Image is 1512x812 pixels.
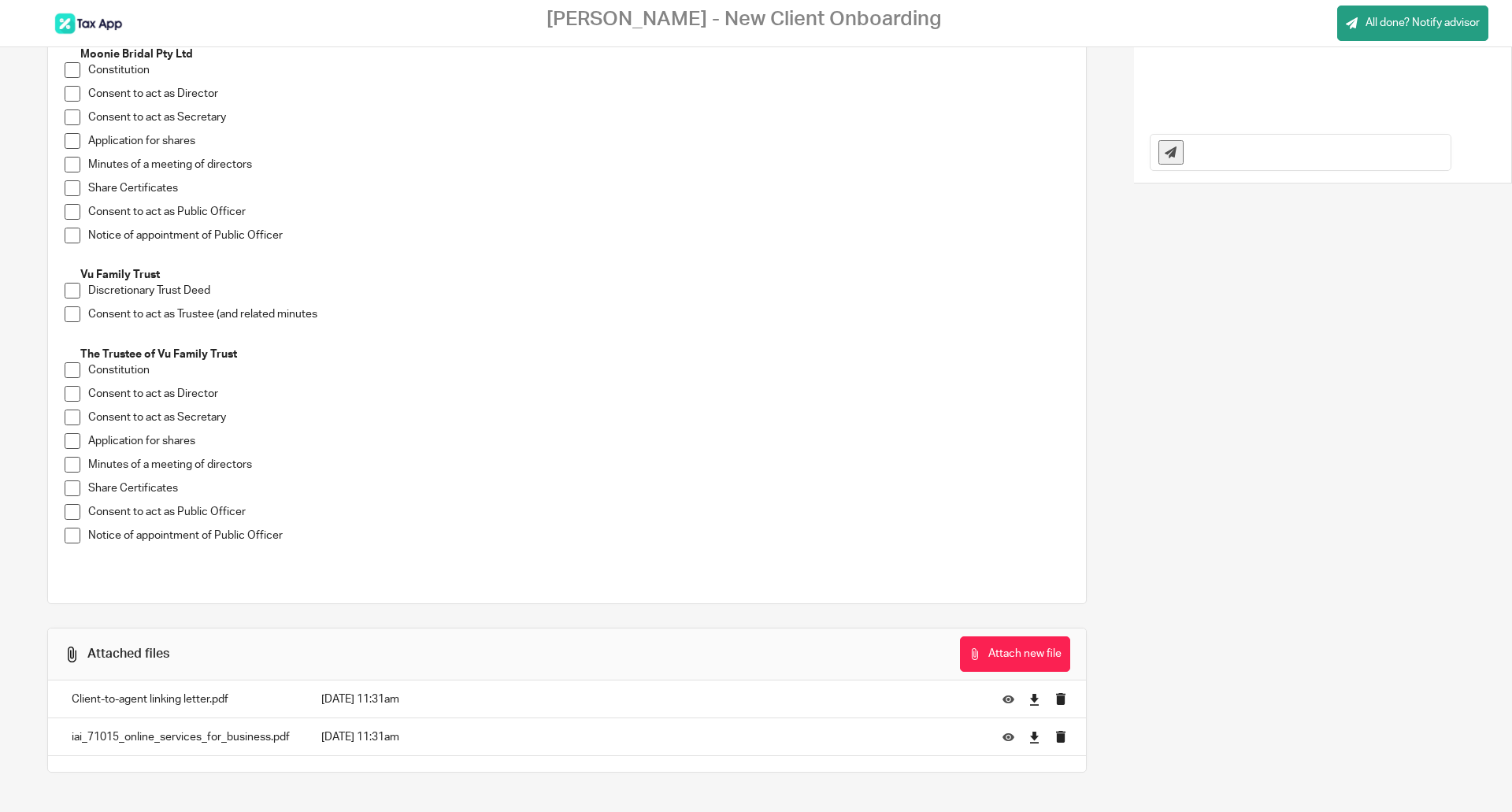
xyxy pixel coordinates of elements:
[321,691,979,707] p: [DATE] 11:31am
[88,306,1069,322] p: Consent to act as Trustee (and related minutes
[88,204,1069,220] p: Consent to act as Public Officer
[88,528,1069,543] p: Notice of appointment of Public Officer
[88,180,1069,196] p: Share Certificates
[88,157,1069,172] p: Minutes of a meeting of directors
[72,691,290,707] p: Client-to-agent linking letter.pdf
[1337,6,1488,41] a: All done? Notify advisor
[80,349,237,360] strong: The Trustee of Vu Family Trust
[960,636,1070,672] button: Attach new file
[87,646,169,662] div: Attached files
[54,12,124,35] img: Tax-App_A%20-%20small%20-%20DO%20NOT%20DELETE.png
[72,729,290,745] p: iai_71015_online_services_for_business.pdf
[80,49,193,60] strong: Moonie Bridal Pty Ltd
[88,386,1069,402] p: Consent to act as Director
[88,480,1069,496] p: Share Certificates
[88,228,1069,243] p: Notice of appointment of Public Officer
[1028,691,1040,707] a: Download
[1366,15,1480,31] span: All done? Notify advisor
[1028,729,1040,745] a: Download
[88,283,1069,298] p: Discretionary Trust Deed
[547,7,942,32] h2: [PERSON_NAME] - New Client Onboarding
[88,433,1069,449] p: Application for shares
[80,269,160,280] strong: Vu Family Trust
[88,109,1069,125] p: Consent to act as Secretary
[321,729,979,745] p: [DATE] 11:31am
[88,457,1069,473] p: Minutes of a meeting of directors
[88,133,1069,149] p: Application for shares
[88,62,1069,78] p: Constitution
[88,410,1069,425] p: Consent to act as Secretary
[88,86,1069,102] p: Consent to act as Director
[88,504,1069,520] p: Consent to act as Public Officer
[88,362,1069,378] p: Constitution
